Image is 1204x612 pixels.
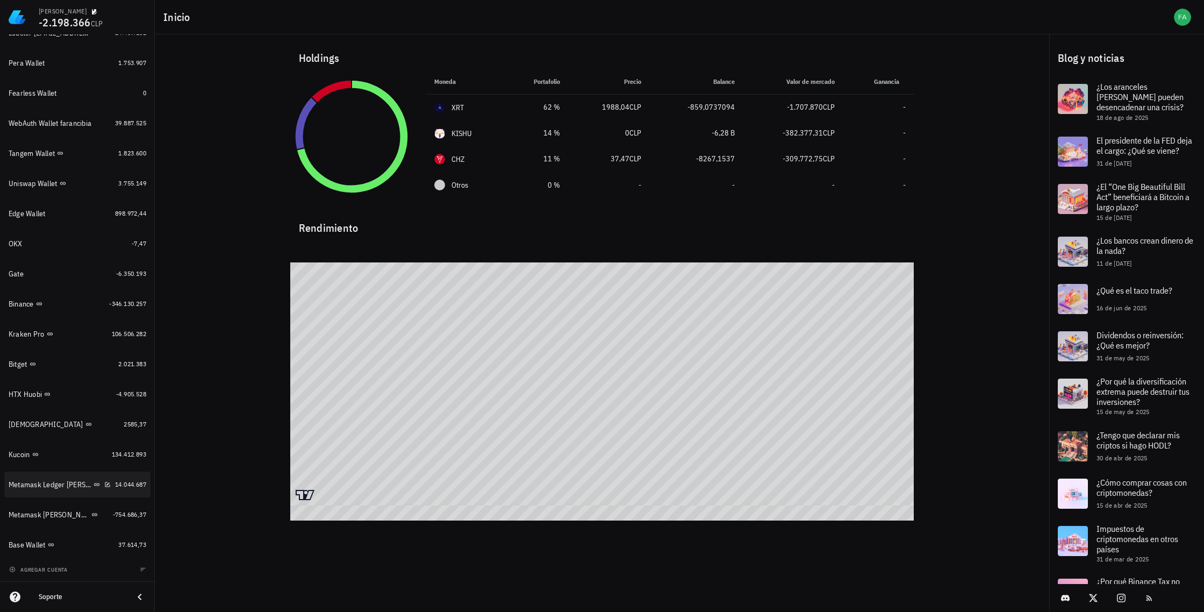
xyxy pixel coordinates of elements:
div: Tangem Wallet [9,149,55,158]
span: -6.350.193 [116,269,146,277]
div: XRT [451,102,464,113]
span: Ganancia [874,77,906,86]
div: HTX Huobi [9,390,42,399]
a: ¿El “One Big Beautiful Bill Act” beneficiará a Bitcoin a largo plazo? 15 de [DATE] [1049,175,1204,228]
span: 1.753.907 [118,59,146,67]
a: ¿Los bancos crean dinero de la nada? 11 de [DATE] [1049,228,1204,275]
a: [DEMOGRAPHIC_DATA] 2585,37 [4,411,150,437]
div: XRT-icon [434,102,445,113]
span: -309.772,75 [783,154,823,163]
span: 31 de may de 2025 [1096,354,1150,362]
div: [DEMOGRAPHIC_DATA] [9,420,83,429]
span: - [903,102,906,112]
span: CLP [823,128,835,138]
th: Portafolio [506,69,569,95]
span: 31 de mar de 2025 [1096,555,1149,563]
div: Edge Wallet [9,209,46,218]
a: Bitget 2.021.383 [4,351,150,377]
span: Otros [451,180,468,191]
span: 37.614,73 [118,540,146,549]
span: ¿Qué es el taco trade? [1096,285,1172,296]
th: Precio [569,69,650,95]
a: Dividendos o reinversión: ¿Qué es mejor? 31 de may de 2025 [1049,323,1204,370]
div: OKX [9,239,23,248]
span: ¿Tengo que declarar mis criptos si hago HODL? [1096,430,1180,451]
span: ¿Los bancos crean dinero de la nada? [1096,235,1193,256]
span: ¿Por qué la diversificación extrema puede destruir tus inversiones? [1096,376,1189,407]
a: HTX Huobi -4.905.528 [4,381,150,407]
span: CLP [629,102,641,112]
a: ¿Qué es el taco trade? 16 de jun de 2025 [1049,275,1204,323]
div: Bitget [9,360,27,369]
div: Rendimiento [290,211,914,237]
a: Pera Wallet 1.753.907 [4,50,150,76]
span: ¿Los aranceles [PERSON_NAME] pueden desencadenar una crisis? [1096,81,1184,112]
span: 106.506.282 [112,330,146,338]
a: ¿Cómo comprar cosas con criptomonedas? 15 de abr de 2025 [1049,470,1204,517]
span: 15 de [DATE] [1096,214,1132,222]
span: Dividendos o reinversión: ¿Qué es mejor? [1096,330,1184,351]
span: -382.377,31 [783,128,823,138]
span: -754.686,37 [113,510,146,518]
a: Charting by TradingView [296,490,314,500]
span: 1988,04 [602,102,629,112]
div: Blog y noticias [1049,41,1204,75]
div: Kucoin [9,450,30,459]
a: El presidente de la FED deja el cargo: ¿Qué se viene? 31 de [DATE] [1049,128,1204,175]
div: Uniswap Wallet [9,179,58,188]
div: Soporte [39,593,125,601]
div: Binance [9,300,34,309]
button: agregar cuenta [6,564,73,575]
span: - [903,180,906,190]
div: 11 % [514,153,560,165]
a: Fearless Wallet 0 [4,80,150,106]
span: 31 de [DATE] [1096,159,1132,167]
span: 18 de ago de 2025 [1096,113,1149,122]
span: 39.887.525 [115,119,146,127]
span: -346.130.257 [109,300,146,308]
a: Tangem Wallet 1.823.600 [4,140,150,166]
span: CLP [629,154,641,163]
span: agregar cuenta [11,566,68,573]
a: ¿Por qué la diversificación extrema puede destruir tus inversiones? 15 de may de 2025 [1049,370,1204,423]
div: WebAuth Wallet farancibia [9,119,91,128]
th: Moneda [426,69,506,95]
a: WebAuth Wallet farancibia 39.887.525 [4,110,150,136]
div: KISHU-icon [434,128,445,139]
span: CLP [823,102,835,112]
a: Binance -346.130.257 [4,291,150,317]
span: CLP [629,128,641,138]
span: 37,47 [611,154,629,163]
a: Kucoin 134.412.893 [4,442,150,467]
div: 0 % [514,180,560,191]
div: CHZ [451,154,465,165]
span: 15 de abr de 2025 [1096,501,1148,509]
span: - [639,180,641,190]
h1: Inicio [163,9,195,26]
div: 14 % [514,127,560,139]
a: Impuestos de criptomonedas en otros países 31 de mar de 2025 [1049,517,1204,570]
a: Edge Wallet 898.972,44 [4,201,150,226]
th: Balance [650,69,743,95]
div: Metamask [PERSON_NAME] Ethereum, Binance SC, [9,510,89,520]
th: Valor de mercado [743,69,843,95]
span: CLP [91,19,103,29]
div: -8267,1537 [658,153,734,165]
span: 11 de [DATE] [1096,259,1132,267]
a: Gate -6.350.193 [4,261,150,287]
a: Uniswap Wallet 3.755.149 [4,170,150,196]
div: Pera Wallet [9,59,45,68]
span: ¿Cómo comprar cosas con criptomonedas? [1096,477,1187,498]
a: OKX -7,47 [4,231,150,257]
div: [PERSON_NAME] [39,7,87,16]
span: 16 de jun de 2025 [1096,304,1147,312]
a: Kraken Pro 106.506.282 [4,321,150,347]
div: 62 % [514,102,560,113]
span: -7,47 [132,239,146,247]
span: CLP [823,154,835,163]
div: -6,28 B [658,127,734,139]
a: Base Wallet 37.614,73 [4,532,150,558]
div: Holdings [290,41,914,75]
span: 134.412.893 [112,450,146,458]
div: -859,0737094 [658,102,734,113]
